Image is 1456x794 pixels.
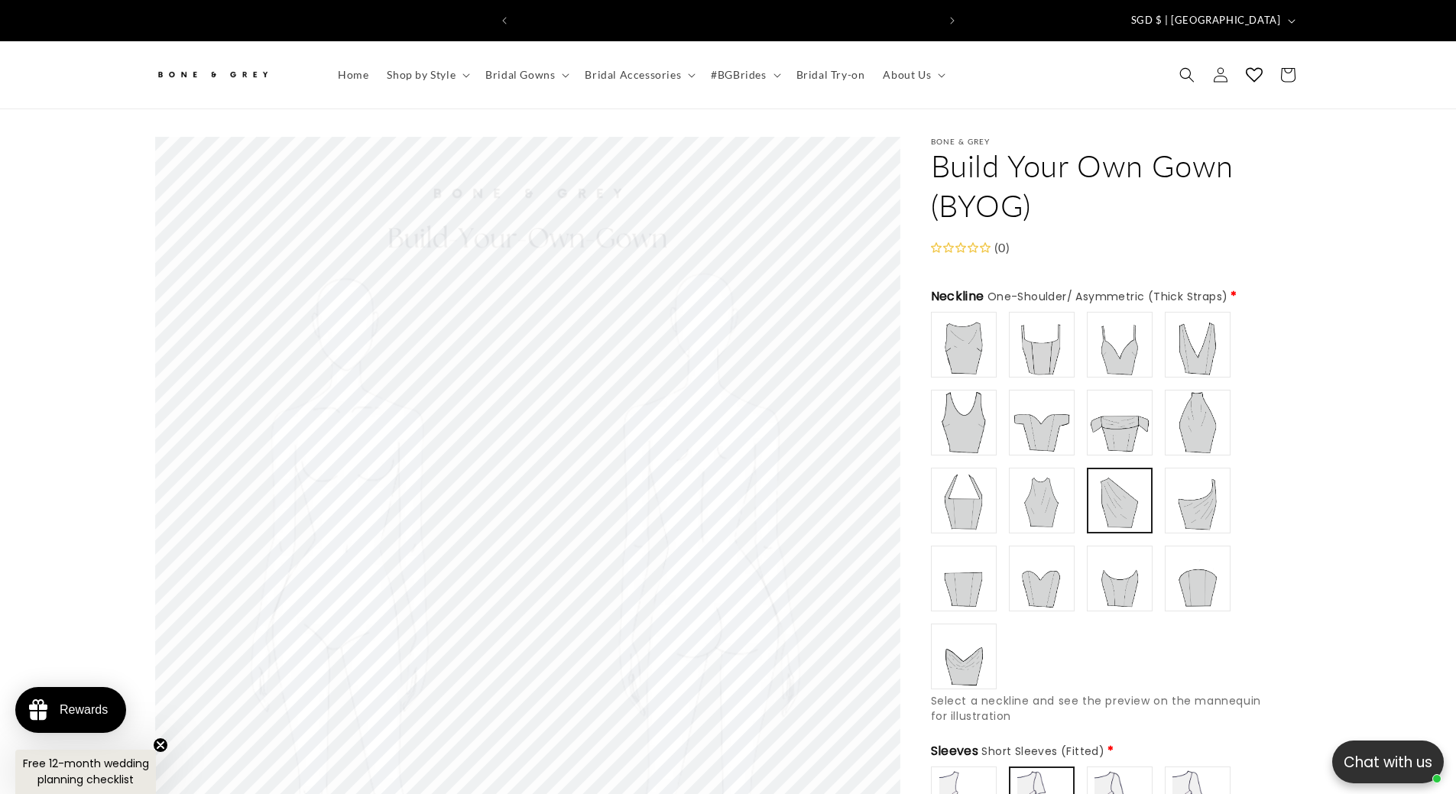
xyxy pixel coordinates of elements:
[931,287,1228,306] span: Neckline
[378,59,476,91] summary: Shop by Style
[1167,314,1228,375] img: https://cdn.shopify.com/s/files/1/0750/3832/7081/files/v-neck_thick_straps_d2901628-028e-49ea-b62...
[329,59,378,91] a: Home
[933,314,994,375] img: https://cdn.shopify.com/s/files/1/0750/3832/7081/files/boat_neck_e90dd235-88bb-46b2-8369-a1b9d139...
[796,68,865,82] span: Bridal Try-on
[153,737,168,753] button: Close teaser
[1167,548,1228,609] img: https://cdn.shopify.com/s/files/1/0750/3832/7081/files/crescent_strapless_82f07324-8705-4873-92d2...
[1090,471,1150,530] img: https://cdn.shopify.com/s/files/1/0750/3832/7081/files/asymmetric_thick_aca1e7e1-7e80-4ab6-9dbb-1...
[981,744,1104,759] span: Short Sleeves (Fitted)
[931,137,1302,146] p: Bone & Grey
[1170,58,1204,92] summary: Search
[1011,314,1072,375] img: https://cdn.shopify.com/s/files/1/0750/3832/7081/files/square_7e0562ac-aecd-41ee-8590-69b11575ecc...
[338,68,368,82] span: Home
[585,68,681,82] span: Bridal Accessories
[931,693,1261,724] span: Select a neckline and see the preview on the mannequin for illustration
[991,237,1010,259] div: (0)
[488,6,521,35] button: Previous announcement
[1089,392,1150,453] img: https://cdn.shopify.com/s/files/1/0750/3832/7081/files/off-shoulder_straight_69b741a5-1f6f-40ba-9...
[60,703,108,717] div: Rewards
[936,6,969,35] button: Next announcement
[149,57,313,93] a: Bone and Grey Bridal
[931,146,1302,225] h1: Build Your Own Gown (BYOG)
[576,59,702,91] summary: Bridal Accessories
[476,59,576,91] summary: Bridal Gowns
[933,392,994,453] img: https://cdn.shopify.com/s/files/1/0750/3832/7081/files/round_neck.png?v=1756872555
[874,59,952,91] summary: About Us
[1089,548,1150,609] img: https://cdn.shopify.com/s/files/1/0750/3832/7081/files/cateye_scoop_30b75c68-d5e8-4bfa-8763-e7190...
[711,68,766,82] span: #BGBrides
[1122,6,1302,35] button: SGD $ | [GEOGRAPHIC_DATA]
[1089,314,1150,375] img: https://cdn.shopify.com/s/files/1/0750/3832/7081/files/v_neck_thin_straps_4722d919-4ab4-454d-8566...
[1011,470,1072,531] img: https://cdn.shopify.com/s/files/1/0750/3832/7081/files/halter.png?v=1756872993
[933,548,994,609] img: https://cdn.shopify.com/s/files/1/0750/3832/7081/files/straight_strapless_18c662df-be54-47ef-b3bf...
[933,470,994,531] img: https://cdn.shopify.com/s/files/1/0750/3832/7081/files/halter_straight_f0d600c4-90f4-4503-a970-e6...
[1011,392,1072,453] img: https://cdn.shopify.com/s/files/1/0750/3832/7081/files/off-shoulder_sweetheart_1bdca986-a4a1-4613...
[23,756,149,787] span: Free 12-month wedding planning checklist
[1332,751,1444,773] p: Chat with us
[1131,13,1281,28] span: SGD $ | [GEOGRAPHIC_DATA]
[987,289,1228,304] span: One-Shoulder/ Asymmetric (Thick Straps)
[931,742,1105,760] span: Sleeves
[155,62,270,87] img: Bone and Grey Bridal
[1167,392,1228,453] img: https://cdn.shopify.com/s/files/1/0750/3832/7081/files/high_neck.png?v=1756803384
[387,68,456,82] span: Shop by Style
[883,68,931,82] span: About Us
[1332,741,1444,783] button: Open chatbox
[485,68,555,82] span: Bridal Gowns
[933,626,994,687] img: https://cdn.shopify.com/s/files/1/0750/3832/7081/files/v-neck_strapless_e6e16057-372c-4ed6-ad8b-8...
[1011,548,1072,609] img: https://cdn.shopify.com/s/files/1/0750/3832/7081/files/sweetheart_strapless_7aea53ca-b593-4872-9c...
[702,59,786,91] summary: #BGBrides
[15,750,156,794] div: Free 12-month wedding planning checklistClose teaser
[1167,470,1228,531] img: https://cdn.shopify.com/s/files/1/0750/3832/7081/files/asymmetric_thin_a5500f79-df9c-4d9e-8e7b-99...
[787,59,874,91] a: Bridal Try-on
